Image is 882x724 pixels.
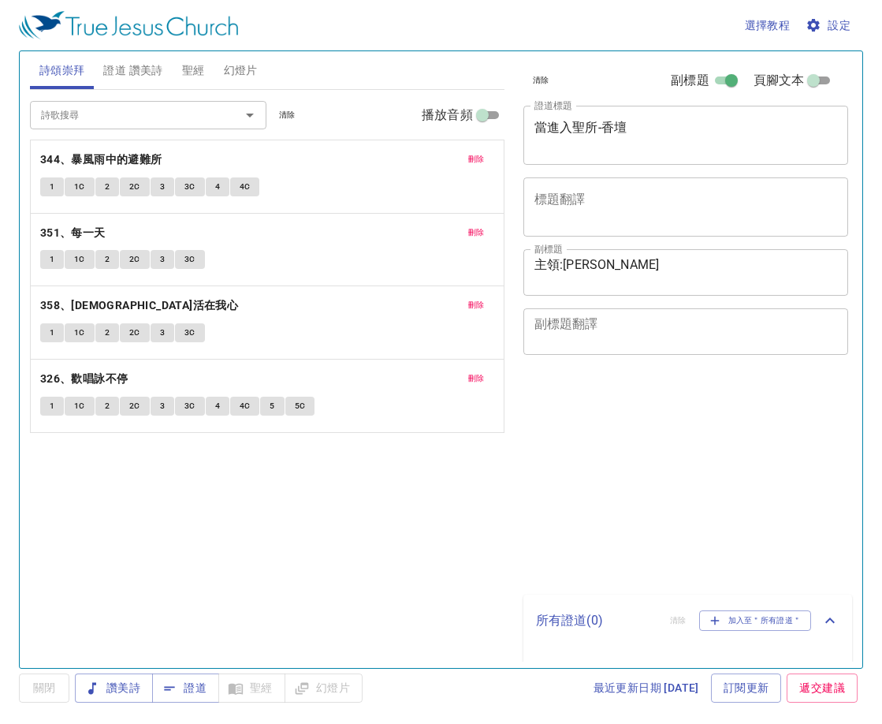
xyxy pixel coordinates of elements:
span: 3 [160,180,165,194]
button: 326、歡唱詠不停 [40,369,131,389]
button: 刪除 [459,223,494,242]
span: 2 [105,399,110,413]
b: 351、每一天 [40,223,106,243]
span: 1 [50,399,54,413]
button: 1 [40,323,64,342]
button: 2 [95,250,119,269]
span: 3C [184,180,195,194]
span: 1 [50,252,54,267]
i: 尚未存任何内容 [536,661,625,676]
a: 訂閱更新 [711,674,782,703]
span: 讚美詩 [87,678,140,698]
b: 358、[DEMOGRAPHIC_DATA]活在我心 [40,296,238,315]
button: 3 [151,397,174,416]
span: 5 [270,399,274,413]
button: 4 [206,397,229,416]
span: 清除 [279,108,296,122]
span: 聖經 [182,61,205,80]
button: 1 [40,397,64,416]
span: 幻燈片 [224,61,258,80]
button: 4C [230,397,260,416]
span: 遞交建議 [799,678,845,698]
button: Open [239,104,261,126]
span: 頁腳文本 [754,71,805,90]
span: 1 [50,180,54,194]
button: 5C [285,397,315,416]
button: 清除 [270,106,305,125]
span: 2C [129,399,140,413]
span: 2C [129,180,140,194]
button: 清除 [523,71,559,90]
a: 最近更新日期 [DATE] [587,674,705,703]
button: 3C [175,177,205,196]
span: 1C [74,326,85,340]
button: 3 [151,250,174,269]
div: 所有證道(0)清除加入至＂所有證道＂ [523,595,852,647]
span: 副標題 [671,71,709,90]
span: 3C [184,399,195,413]
b: 326、歡唱詠不停 [40,369,128,389]
span: 訂閱更新 [724,678,769,698]
button: 刪除 [459,150,494,169]
span: 2 [105,180,110,194]
button: 2C [120,250,150,269]
span: 刪除 [468,371,485,386]
span: 4 [215,399,220,413]
span: 3 [160,399,165,413]
button: 2 [95,323,119,342]
span: 2C [129,326,140,340]
span: 清除 [533,73,549,88]
button: 4 [206,177,229,196]
span: 刪除 [468,152,485,166]
button: 3C [175,397,205,416]
button: 加入至＂所有證道＂ [699,610,812,631]
span: 1 [50,326,54,340]
button: 2C [120,177,150,196]
span: 1C [74,252,85,267]
p: 所有證道 ( 0 ) [536,611,657,630]
button: 2 [95,177,119,196]
button: 2C [120,323,150,342]
span: 2 [105,252,110,267]
button: 3 [151,323,174,342]
span: 證道 讚美詩 [103,61,162,80]
textarea: 當進入聖所-香壇 [534,120,838,150]
iframe: from-child [517,371,785,588]
span: 3C [184,252,195,267]
button: 3C [175,250,205,269]
span: 證道 [165,678,207,698]
span: 選擇教程 [745,16,791,35]
span: 4C [240,180,251,194]
button: 證道 [152,674,219,703]
button: 1 [40,177,64,196]
button: 2 [95,397,119,416]
span: 詩頌崇拜 [39,61,85,80]
button: 選擇教程 [739,11,797,40]
button: 3C [175,323,205,342]
button: 3 [151,177,174,196]
span: 加入至＂所有證道＂ [709,614,802,628]
span: 3 [160,326,165,340]
button: 刪除 [459,369,494,388]
button: 設定 [802,11,857,40]
button: 5 [260,397,284,416]
button: 344、暴風雨中的避難所 [40,150,165,170]
span: 4 [215,180,220,194]
button: 1 [40,250,64,269]
button: 讚美詩 [75,674,153,703]
a: 遞交建議 [787,674,858,703]
span: 2 [105,326,110,340]
span: 4C [240,399,251,413]
span: 最近更新日期 [DATE] [594,678,699,698]
button: 1C [65,397,95,416]
button: 2C [120,397,150,416]
span: 設定 [809,16,850,35]
span: 1C [74,180,85,194]
button: 351、每一天 [40,223,108,243]
span: 2C [129,252,140,267]
button: 1C [65,250,95,269]
span: 5C [295,399,306,413]
span: 播放音頻 [422,106,473,125]
button: 358、[DEMOGRAPHIC_DATA]活在我心 [40,296,241,315]
button: 1C [65,177,95,196]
